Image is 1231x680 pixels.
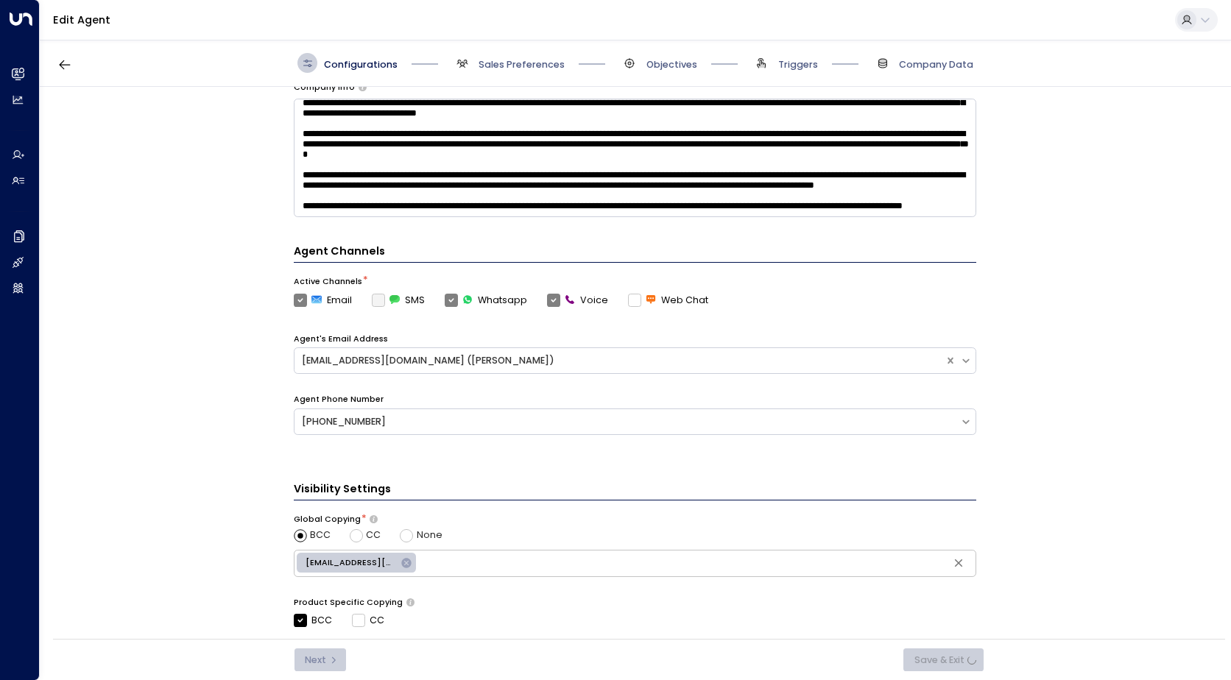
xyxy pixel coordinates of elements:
[294,244,976,263] h4: Agent Channels
[302,415,953,429] div: [PHONE_NUMBER]
[294,82,355,93] label: Company Info
[445,294,527,307] label: Whatsapp
[372,294,425,307] div: To activate this channel, please go to the Integrations page
[294,333,388,345] label: Agent's Email Address
[294,481,976,500] h3: Visibility Settings
[294,614,332,627] label: BCC
[352,614,384,627] label: CC
[778,58,818,71] span: Triggers
[406,598,415,606] button: Determine if there should be product-specific CC or BCC rules for all of the agent’s emails. Sele...
[479,58,565,71] span: Sales Preferences
[366,528,381,542] span: CC
[297,557,405,569] span: [EMAIL_ADDRESS][DOMAIN_NAME]
[372,294,425,307] label: SMS
[370,515,378,524] button: Choose whether the agent should include specific emails in the CC or BCC line of all outgoing ema...
[297,553,416,573] div: [EMAIL_ADDRESS][DOMAIN_NAME]
[294,394,384,405] label: Agent Phone Number
[899,58,973,71] span: Company Data
[948,553,969,573] button: Clear
[294,597,403,609] label: Product Specific Copying
[302,354,938,368] div: [EMAIL_ADDRESS][DOMAIN_NAME] ([PERSON_NAME])
[294,294,352,307] label: Email
[547,294,608,307] label: Voice
[324,58,398,71] span: Configurations
[294,514,361,525] label: Global Copying
[417,528,442,542] span: None
[628,294,708,307] label: Web Chat
[294,276,362,288] label: Active Channels
[646,58,697,71] span: Objectives
[53,13,110,27] a: Edit Agent
[310,528,331,542] span: BCC
[359,83,367,91] button: Provide a brief overview of your company, including your industry, products or services, and any ...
